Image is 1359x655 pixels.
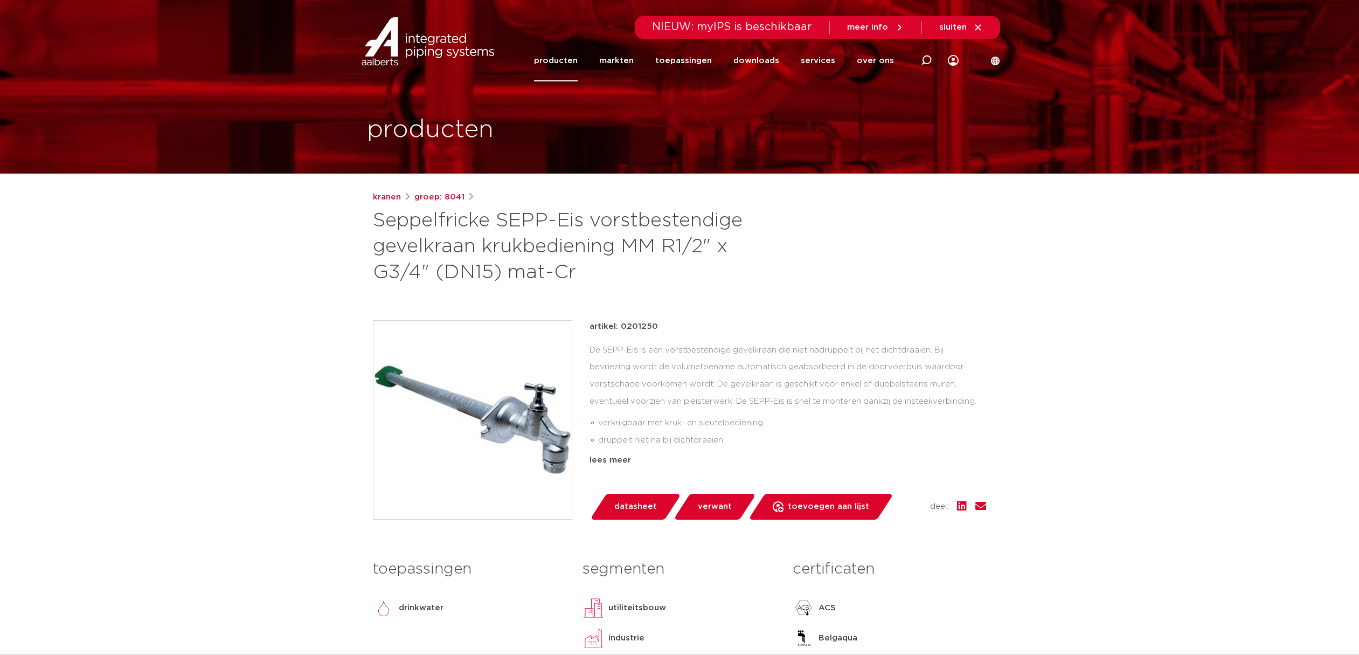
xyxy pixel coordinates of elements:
[608,632,644,645] p: industrie
[590,320,658,333] p: artikel: 0201250
[847,23,888,31] span: meer info
[819,632,857,645] p: Belgaqua
[583,597,604,619] img: utiliteitsbouw
[367,113,494,147] h1: producten
[534,40,578,81] a: producten
[847,23,904,32] a: meer info
[857,40,894,81] a: over ons
[930,500,948,513] span: deel:
[788,498,869,515] span: toevoegen aan lijst
[733,40,779,81] a: downloads
[590,494,681,520] a: datasheet
[939,23,983,32] a: sluiten
[939,23,967,31] span: sluiten
[673,494,756,520] a: verwant
[819,602,836,615] p: ACS
[614,498,657,515] span: datasheet
[793,559,986,580] h3: certificaten
[583,559,776,580] h3: segmenten
[598,415,986,432] li: verkrijgbaar met kruk- en sleutelbediening.
[373,191,401,204] a: kranen
[793,628,814,649] img: Belgaqua
[399,602,443,615] p: drinkwater
[583,628,604,649] img: industrie
[655,40,712,81] a: toepassingen
[801,40,835,81] a: services
[652,22,812,32] span: NIEUW: myIPS is beschikbaar
[414,191,464,204] a: groep: 8041
[373,559,566,580] h3: toepassingen
[793,597,814,619] img: ACS
[590,342,986,450] div: De SEPP-Eis is een vorstbestendige gevelkraan die niet nadruppelt bij het dichtdraaien. Bij bevri...
[373,321,572,519] img: Product Image for Seppelfricke SEPP-Eis vorstbestendige gevelkraan krukbediening MM R1/2" x G3/4"...
[373,597,394,619] img: drinkwater
[598,432,986,449] li: druppelt niet na bij dichtdraaien
[599,40,634,81] a: markten
[698,498,732,515] span: verwant
[590,454,986,467] div: lees meer
[373,208,778,286] h1: Seppelfricke SEPP-Eis vorstbestendige gevelkraan krukbediening MM R1/2" x G3/4" (DN15) mat-Cr
[598,449,986,466] li: eenvoudige en snelle montage dankzij insteekverbinding
[534,40,894,81] nav: Menu
[608,602,666,615] p: utiliteitsbouw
